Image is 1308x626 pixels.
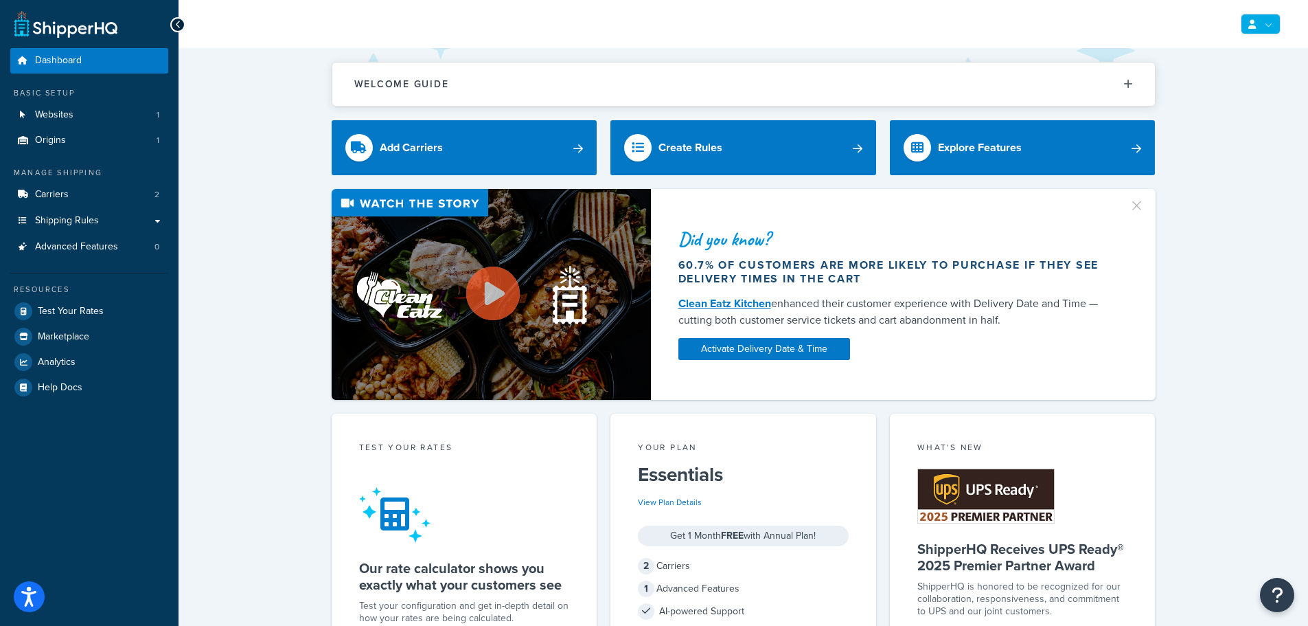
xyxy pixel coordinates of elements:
[38,357,76,368] span: Analytics
[359,600,570,625] div: Test your configuration and get in-depth detail on how your rates are being calculated.
[10,375,168,400] a: Help Docs
[10,208,168,234] a: Shipping Rules
[38,306,104,317] span: Test Your Rates
[38,331,89,343] span: Marketplace
[35,241,118,253] span: Advanced Features
[35,189,69,201] span: Carriers
[638,581,654,597] span: 1
[917,581,1128,618] p: ShipperHQ is honored to be recognized for our collaboration, responsiveness, and commitment to UP...
[10,87,168,99] div: Basic Setup
[678,338,850,360] a: Activate Delivery Date & Time
[35,135,66,146] span: Origins
[638,579,849,599] div: Advanced Features
[638,464,849,486] h5: Essentials
[35,215,99,227] span: Shipping Rules
[10,234,168,260] li: Advanced Features
[332,120,597,175] a: Add Carriers
[890,120,1156,175] a: Explore Features
[638,557,849,576] div: Carriers
[10,128,168,153] li: Origins
[10,234,168,260] a: Advanced Features0
[638,558,654,574] span: 2
[1260,578,1294,612] button: Open Resource Center
[10,182,168,208] a: Carriers2
[638,602,849,621] div: AI-powered Support
[10,182,168,208] li: Carriers
[154,241,159,253] span: 0
[359,441,570,457] div: Test your rates
[332,189,651,400] img: Video thumbnail
[10,102,168,128] li: Websites
[10,102,168,128] a: Websites1
[678,230,1112,249] div: Did you know?
[35,55,82,67] span: Dashboard
[359,560,570,593] h5: Our rate calculator shows you exactly what your customers see
[638,496,702,508] a: View Plan Details
[10,350,168,375] a: Analytics
[658,138,722,157] div: Create Rules
[10,128,168,153] a: Origins1
[721,528,744,543] strong: FREE
[332,63,1155,106] button: Welcome Guide
[917,541,1128,574] h5: ShipperHQ Receives UPS Ready® 2025 Premier Partner Award
[938,138,1022,157] div: Explore Features
[38,382,82,394] span: Help Docs
[10,284,168,295] div: Resources
[638,526,849,546] div: Get 1 Month with Annual Plan!
[10,299,168,324] a: Test Your Rates
[157,135,159,146] span: 1
[678,258,1112,286] div: 60.7% of customers are more likely to purchase if they see delivery times in the cart
[10,324,168,349] a: Marketplace
[35,109,73,121] span: Websites
[610,120,876,175] a: Create Rules
[678,295,1112,328] div: enhanced their customer experience with Delivery Date and Time — cutting both customer service ti...
[380,138,443,157] div: Add Carriers
[678,295,771,311] a: Clean Eatz Kitchen
[10,167,168,179] div: Manage Shipping
[10,48,168,74] a: Dashboard
[354,79,449,89] h2: Welcome Guide
[638,441,849,457] div: Your Plan
[154,189,159,201] span: 2
[917,441,1128,457] div: What's New
[157,109,159,121] span: 1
